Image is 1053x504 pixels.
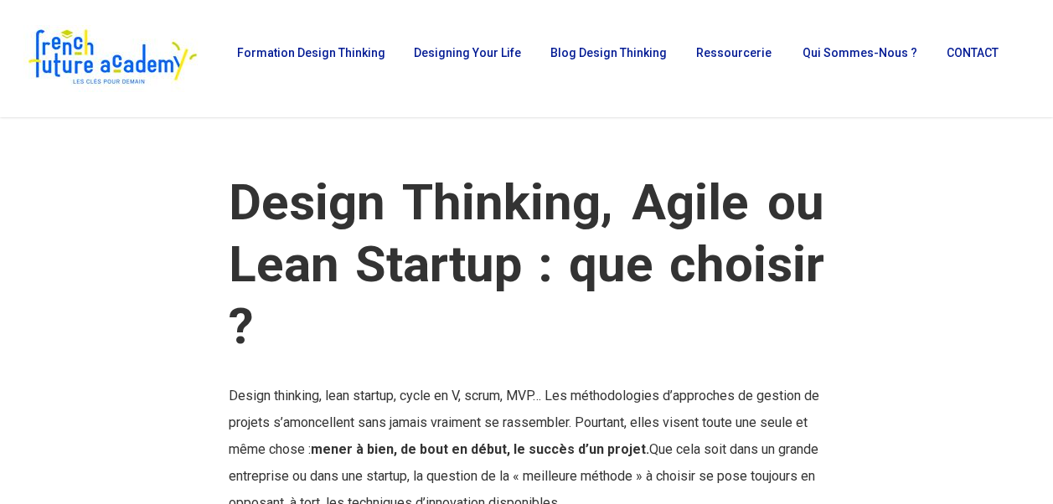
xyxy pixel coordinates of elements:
a: CONTACT [938,47,1004,70]
span: CONTACT [947,46,999,59]
span: Formation Design Thinking [237,46,385,59]
span: Blog Design Thinking [550,46,667,59]
a: Ressourcerie [688,47,777,70]
a: Qui sommes-nous ? [794,47,921,70]
strong: mener à bien, de bout en début, le succès d’un projet. [311,441,649,457]
span: Qui sommes-nous ? [803,46,917,59]
a: Designing Your Life [405,47,525,70]
span: Ressourcerie [696,46,772,59]
h1: Design Thinking, Agile ou Lean Startup : que choisir ? [229,172,823,356]
a: Formation Design Thinking [229,47,389,70]
span: Designing Your Life [414,46,521,59]
img: French Future Academy [23,25,200,92]
a: Blog Design Thinking [542,47,671,70]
